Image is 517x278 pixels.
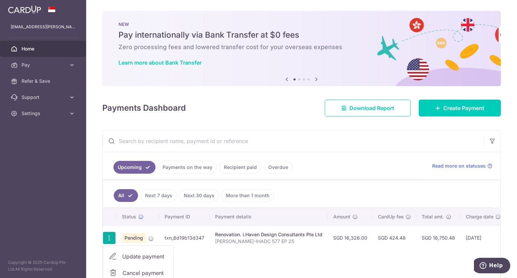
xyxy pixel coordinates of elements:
[118,22,485,27] p: NEW
[113,161,156,174] a: Upcoming
[460,225,506,250] td: [DATE]
[466,213,493,220] span: Charge date
[328,225,373,250] td: SGD 16,326.00
[118,59,202,66] a: Learn more about Bank Transfer
[122,233,146,243] span: Pending
[158,161,217,174] a: Payments on the way
[11,24,75,30] p: [EMAIL_ADDRESS][PERSON_NAME][DOMAIN_NAME]
[118,43,485,51] h6: Zero processing fees and lowered transfer cost for your overseas expenses
[215,238,322,245] p: [PERSON_NAME]-IHADC 577 EP 25
[264,161,292,174] a: Overdue
[416,225,460,250] td: SGD 16,750.48
[325,100,411,116] a: Download Report
[8,5,41,13] img: CardUp
[22,45,66,52] span: Home
[102,11,501,86] img: Bank transfer banner
[22,94,66,101] span: Support
[118,30,485,40] h5: Pay internationally via Bank Transfer at $0 fees
[22,110,66,117] span: Settings
[141,189,177,202] a: Next 7 days
[443,104,484,112] span: Create Payment
[179,189,219,202] a: Next 30 days
[422,213,444,220] span: Total amt.
[419,100,501,116] a: Create Payment
[122,213,136,220] span: Status
[159,208,210,225] th: Payment ID
[333,213,350,220] span: Amount
[432,163,492,169] a: Read more on statuses
[159,225,210,250] td: txn_6d19b13d347
[215,231,322,238] div: Renovation. i.Haven Design Consultants Pte Ltd
[114,189,138,202] a: All
[210,208,328,225] th: Payment details
[432,163,486,169] span: Read more on statuses
[349,104,394,112] span: Download Report
[22,62,66,68] span: Pay
[221,189,274,202] a: More than 1 month
[103,130,484,152] input: Search by recipient name, payment id or reference
[373,225,416,250] td: SGD 424.48
[102,102,186,114] h4: Payments Dashboard
[378,213,404,220] span: CardUp fee
[474,258,510,275] iframe: Opens a widget where you can find more information
[22,78,66,84] span: Refer & Save
[219,161,261,174] a: Recipient paid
